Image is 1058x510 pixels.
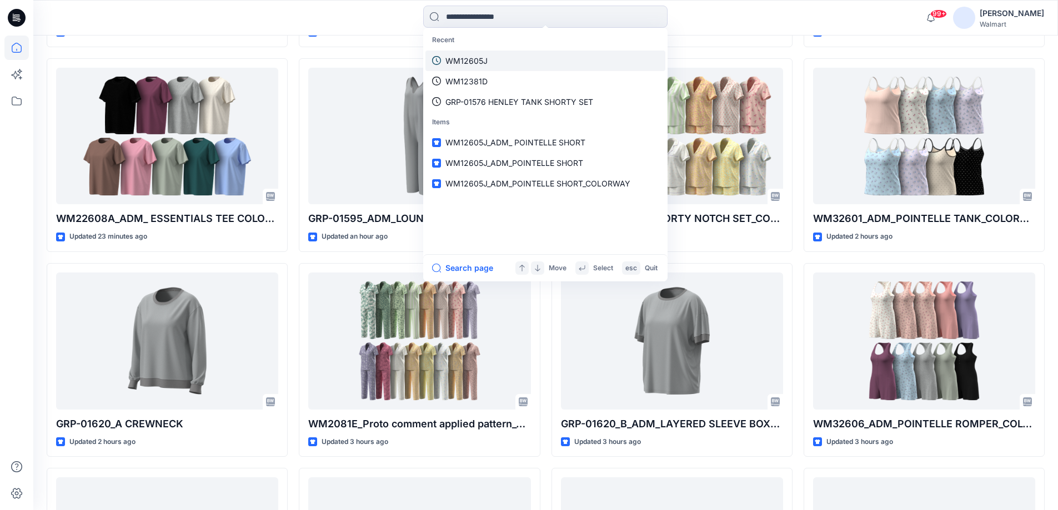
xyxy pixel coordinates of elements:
a: WM32606_ADM_POINTELLE ROMPER_COLORWAY [813,272,1035,410]
p: GRP-01595_ADM_LOUNGE ROMPER [308,211,530,226]
span: WM12605J_ADM_POINTELLE SHORT_COLORWAY [445,179,630,188]
a: GRP-01620_B_ADM_LAYERED SLEEVE BOXY TEE_DEV [561,272,783,410]
a: WM12605J_ADM_POINTELLE SHORT [425,153,665,173]
p: Updated 2 hours ago [826,231,892,243]
p: Updated 3 hours ago [322,436,388,448]
p: WM12605J [445,55,488,67]
p: WM32601_ADM_POINTELLE TANK_COLORWAY [813,211,1035,226]
p: Move [549,262,566,274]
p: WM22219B_ADM_SHORTY NOTCH SET_COLORWAY [561,211,783,226]
p: Updated 23 minutes ago [69,231,147,243]
a: WM2081E_Proto comment applied pattern_COLORWAY [308,272,530,410]
a: GRP-01595_ADM_LOUNGE ROMPER [308,68,530,205]
a: GRP-01620_A CREWNECK [56,272,278,410]
span: WM12605J_ADM_POINTELLE SHORT [445,158,583,168]
a: WM12605J_ADM_POINTELLE SHORT_COLORWAY [425,173,665,194]
a: WM12605J_ADM_ POINTELLE SHORT [425,132,665,153]
button: Search page [432,261,493,275]
div: [PERSON_NAME] [980,7,1044,20]
p: GRP-01620_B_ADM_LAYERED SLEEVE BOXY TEE_DEV [561,416,783,432]
span: 99+ [930,9,947,18]
div: Walmart [980,20,1044,28]
a: WM22219B_ADM_SHORTY NOTCH SET_COLORWAY [561,68,783,205]
a: WM32601_ADM_POINTELLE TANK_COLORWAY [813,68,1035,205]
p: WM12381D [445,75,488,87]
p: GRP-01620_A CREWNECK [56,416,278,432]
p: Quit [645,262,658,274]
a: WM12605J [425,51,665,71]
p: esc [625,262,637,274]
p: WM32606_ADM_POINTELLE ROMPER_COLORWAY [813,416,1035,432]
a: WM12381D [425,71,665,92]
a: WM22608A_ADM_ ESSENTIALS TEE COLORWAY [56,68,278,205]
p: WM2081E_Proto comment applied pattern_COLORWAY [308,416,530,432]
p: Updated 2 hours ago [69,436,136,448]
p: Select [593,262,613,274]
a: GRP-01576 HENLEY TANK SHORTY SET [425,92,665,112]
p: Updated an hour ago [322,231,388,243]
span: WM12605J_ADM_ POINTELLE SHORT [445,138,585,147]
p: Recent [425,30,665,51]
img: avatar [953,7,975,29]
p: GRP-01576 HENLEY TANK SHORTY SET [445,96,593,108]
p: WM22608A_ADM_ ESSENTIALS TEE COLORWAY [56,211,278,226]
p: Items [425,112,665,133]
p: Updated 3 hours ago [826,436,893,448]
p: Updated 3 hours ago [574,436,641,448]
